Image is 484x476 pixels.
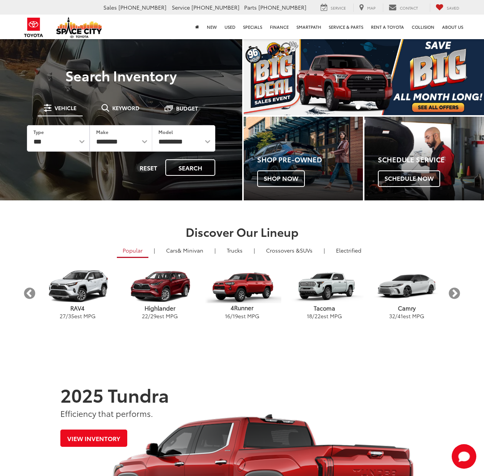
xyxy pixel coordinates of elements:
[60,312,66,320] span: 27
[19,15,48,40] img: Toyota
[165,159,215,176] button: Search
[142,312,148,320] span: 22
[353,3,381,12] a: Map
[266,15,293,39] a: Finance
[119,312,201,320] p: / est MPG
[121,270,199,303] img: Toyota Highlander
[283,312,366,320] p: / est MPG
[364,117,484,200] a: Schedule Service Schedule Now
[325,15,367,39] a: Service & Parts
[293,15,325,39] a: SmartPath
[400,5,418,11] span: Contact
[150,312,156,320] span: 29
[158,129,173,135] label: Model
[244,54,280,100] button: Click to view previous picture.
[448,54,484,100] button: Click to view next picture.
[244,3,257,11] span: Parts
[38,270,116,303] img: Toyota RAV4
[366,312,448,320] p: / est MPG
[257,156,363,164] h4: Shop Pre-Owned
[201,312,283,320] p: / est MPG
[23,287,37,300] button: Previous
[160,244,209,257] a: Cars
[33,129,44,135] label: Type
[430,3,465,12] a: My Saved Vehicles
[117,244,148,258] a: Popular
[252,246,257,254] li: |
[244,117,363,200] a: Shop Pre-Owned Shop Now
[367,15,408,39] a: Rent a Toyota
[447,5,459,11] span: Saved
[119,304,201,312] p: Highlander
[408,15,438,39] a: Collision
[322,246,327,254] li: |
[60,430,127,447] a: View Inventory
[398,312,403,320] span: 41
[60,381,169,407] strong: 2025 Tundra
[213,246,218,254] li: |
[103,3,117,11] span: Sales
[172,3,190,11] span: Service
[368,270,446,303] img: Toyota Camry
[367,104,372,109] li: Go to slide number 2.
[221,244,248,257] a: Trucks
[260,244,318,257] a: SUVs
[133,159,164,176] button: Reset
[378,156,484,164] h4: Schedule Service
[452,444,476,469] svg: Start Chat
[191,3,240,11] span: [PHONE_NUMBER]
[225,312,230,320] span: 16
[23,225,461,238] h2: Discover Our Lineup
[201,304,283,312] p: 4Runner
[203,15,221,39] a: New
[448,287,461,300] button: Next
[452,444,476,469] button: Toggle Chat Window
[112,105,140,111] span: Keyword
[55,105,77,111] span: Vehicle
[56,17,102,38] img: Space City Toyota
[118,3,166,11] span: [PHONE_NUMBER]
[266,246,300,254] span: Crossovers &
[364,117,484,200] div: Toyota
[307,312,312,320] span: 18
[233,312,238,320] span: 19
[96,129,108,135] label: Make
[367,5,376,11] span: Map
[356,104,361,109] li: Go to slide number 1.
[244,117,363,200] div: Toyota
[366,304,448,312] p: Camry
[258,3,306,11] span: [PHONE_NUMBER]
[257,170,305,187] span: Shop Now
[330,244,367,257] a: Electrified
[285,270,363,303] img: Toyota Tacoma
[68,312,74,320] span: 35
[331,5,346,11] span: Service
[438,15,467,39] a: About Us
[221,15,239,39] a: Used
[383,3,424,12] a: Contact
[283,304,366,312] p: Tacoma
[16,68,226,83] h3: Search Inventory
[389,312,395,320] span: 32
[60,408,424,419] p: Efficiency that performs.
[152,246,157,254] li: |
[378,170,440,187] span: Schedule Now
[37,312,119,320] p: / est MPG
[239,15,266,39] a: Specials
[314,312,321,320] span: 22
[315,3,352,12] a: Service
[203,270,281,303] img: Toyota 4Runner
[178,246,203,254] span: & Minivan
[191,15,203,39] a: Home
[23,263,461,324] aside: carousel
[176,106,198,111] span: Budget
[37,304,119,312] p: RAV4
